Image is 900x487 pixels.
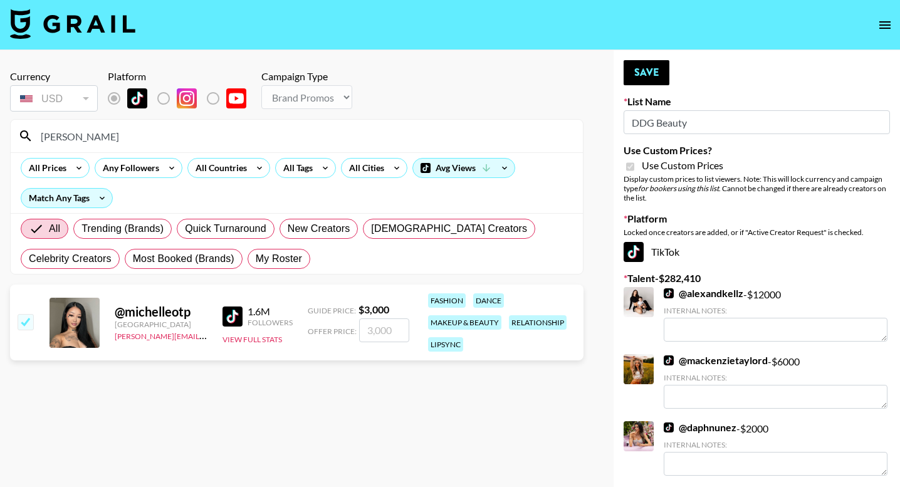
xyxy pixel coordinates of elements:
div: Internal Notes: [664,440,887,449]
div: - $ 2000 [664,421,887,476]
div: List locked to TikTok. [108,85,256,112]
div: Display custom prices to list viewers. Note: This will lock currency and campaign type . Cannot b... [624,174,890,202]
div: Campaign Type [261,70,352,83]
img: TikTok [664,355,674,365]
div: All Cities [342,159,387,177]
div: Followers [248,318,293,327]
strong: $ 3,000 [358,303,389,315]
div: dance [473,293,504,308]
input: Search by User Name [33,126,575,146]
img: Grail Talent [10,9,135,39]
div: Internal Notes: [664,373,887,382]
img: YouTube [226,88,246,108]
span: Celebrity Creators [29,251,112,266]
div: Internal Notes: [664,306,887,315]
div: relationship [509,315,567,330]
span: New Creators [288,221,350,236]
label: Use Custom Prices? [624,144,890,157]
img: Instagram [177,88,197,108]
div: fashion [428,293,466,308]
label: List Name [624,95,890,108]
label: Platform [624,212,890,225]
input: 3,000 [359,318,409,342]
img: TikTok [624,242,644,262]
div: [GEOGRAPHIC_DATA] [115,320,207,329]
label: Talent - $ 282,410 [624,272,890,285]
div: TikTok [624,242,890,262]
img: TikTok [664,288,674,298]
div: All Prices [21,159,69,177]
a: @mackenzietaylord [664,354,768,367]
img: TikTok [664,422,674,432]
span: Most Booked (Brands) [133,251,234,266]
span: Use Custom Prices [642,159,723,172]
span: Offer Price: [308,327,357,336]
img: TikTok [222,306,243,327]
span: Trending (Brands) [81,221,164,236]
span: Quick Turnaround [185,221,266,236]
em: for bookers using this list [638,184,719,193]
span: All [49,221,60,236]
a: @alexandkellz [664,287,743,300]
span: [DEMOGRAPHIC_DATA] Creators [371,221,527,236]
img: TikTok [127,88,147,108]
div: makeup & beauty [428,315,501,330]
div: lipsync [428,337,463,352]
span: Guide Price: [308,306,356,315]
a: [PERSON_NAME][EMAIL_ADDRESS][DOMAIN_NAME] [115,329,300,341]
div: Currency is locked to USD [10,83,98,114]
div: Currency [10,70,98,83]
div: Avg Views [413,159,515,177]
button: open drawer [872,13,897,38]
div: @ michelleotp [115,304,207,320]
a: @daphnunez [664,421,736,434]
div: - $ 6000 [664,354,887,409]
div: - $ 12000 [664,287,887,342]
button: View Full Stats [222,335,282,344]
span: My Roster [256,251,302,266]
div: Any Followers [95,159,162,177]
div: All Tags [276,159,315,177]
div: Locked once creators are added, or if "Active Creator Request" is checked. [624,228,890,237]
div: Match Any Tags [21,189,112,207]
button: Save [624,60,669,85]
div: All Countries [188,159,249,177]
div: 1.6M [248,305,293,318]
div: Platform [108,70,256,83]
div: USD [13,88,95,110]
